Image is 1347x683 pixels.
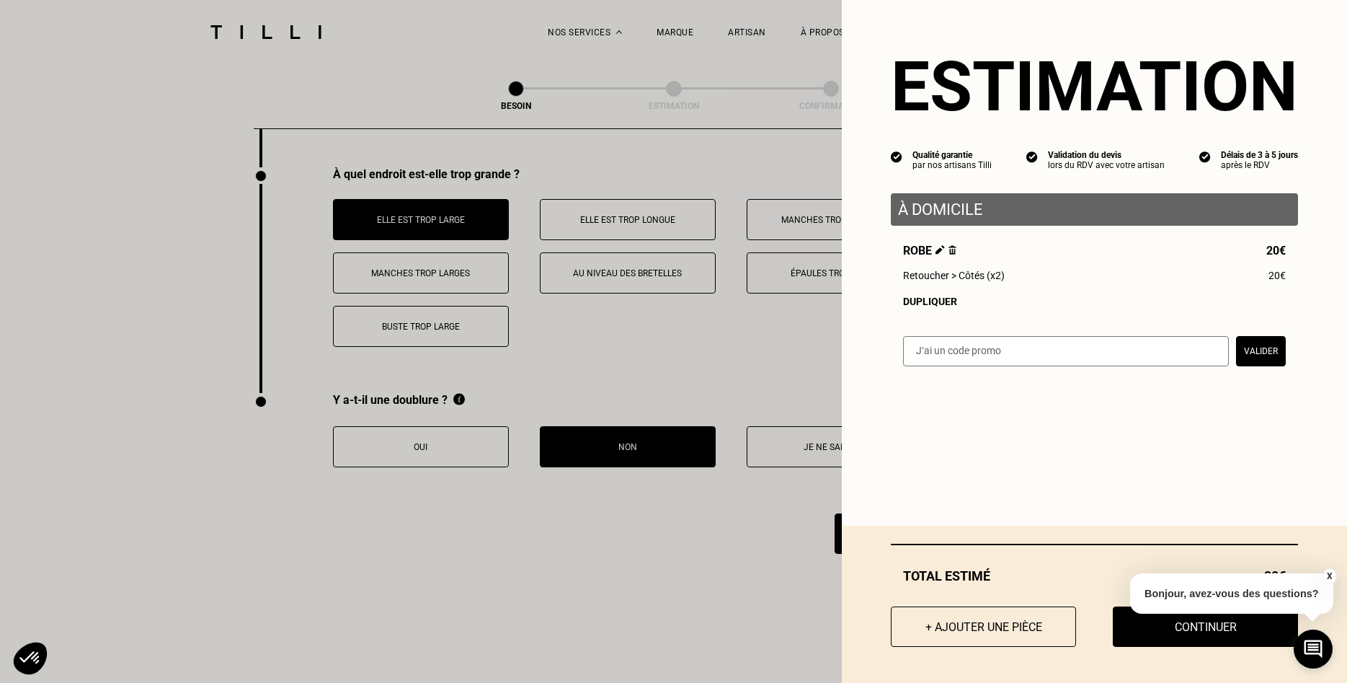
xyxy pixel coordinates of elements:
div: Dupliquer [903,296,1286,307]
button: + Ajouter une pièce [891,607,1076,647]
img: Éditer [935,245,945,255]
span: Robe [903,244,956,257]
div: Validation du devis [1048,150,1165,160]
span: 20€ [1268,270,1286,281]
div: après le RDV [1221,160,1298,170]
img: icon list info [1026,150,1038,163]
div: Délais de 3 à 5 jours [1221,150,1298,160]
span: Retoucher > Côtés (x2) [903,270,1005,281]
button: Continuer [1113,607,1298,647]
img: icon list info [891,150,902,163]
img: Supprimer [948,245,956,255]
div: lors du RDV avec votre artisan [1048,160,1165,170]
p: Bonjour, avez-vous des questions? [1130,573,1333,614]
input: J‘ai un code promo [903,336,1229,366]
div: Qualité garantie [912,150,992,160]
section: Estimation [891,46,1298,127]
div: Total estimé [891,568,1298,583]
p: À domicile [898,201,1291,219]
button: Valider [1236,336,1286,366]
img: icon list info [1199,150,1211,163]
span: 20€ [1266,244,1286,257]
div: par nos artisans Tilli [912,160,992,170]
button: X [1322,568,1336,584]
